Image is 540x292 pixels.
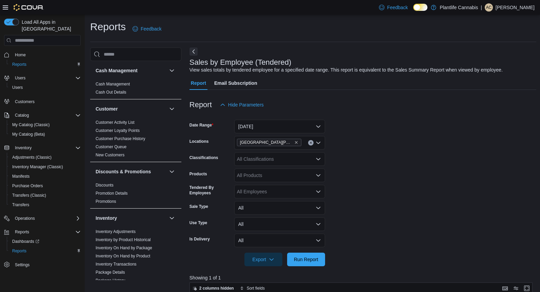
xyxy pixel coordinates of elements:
span: Inventory Transactions [96,261,137,267]
span: Transfers [9,201,81,209]
a: Users [9,83,25,92]
span: Dashboards [12,239,39,244]
p: [PERSON_NAME] [496,3,535,12]
label: Products [189,171,207,177]
button: Manifests [7,172,83,181]
span: Manifests [9,172,81,180]
span: Promotions [96,199,116,204]
span: Inventory Manager (Classic) [9,163,81,171]
button: Users [7,83,83,92]
span: Settings [12,260,81,269]
span: Fort McMurray - Eagle Ridge [237,139,301,146]
span: Feedback [387,4,408,11]
h3: Report [189,101,212,109]
a: Customer Loyalty Points [96,128,140,133]
button: Customers [1,96,83,106]
span: Customers [15,99,35,104]
a: Reports [9,60,29,69]
button: Open list of options [316,156,321,162]
button: Cash Management [96,67,166,74]
label: Tendered By Employees [189,185,232,196]
a: Discounts [96,183,114,188]
a: Feedback [376,1,411,14]
button: Reports [7,246,83,256]
a: Transfers [9,201,32,209]
span: Customers [12,97,81,105]
span: Sort fields [247,286,265,291]
span: Adjustments (Classic) [12,155,52,160]
a: New Customers [96,153,124,157]
a: Customer Queue [96,144,126,149]
button: Catalog [1,111,83,120]
button: Users [1,73,83,83]
span: Manifests [12,174,29,179]
div: View sales totals by tendered employee for a specified date range. This report is equivalent to t... [189,66,503,74]
button: Next [189,47,198,56]
button: Settings [1,260,83,270]
h3: Discounts & Promotions [96,168,151,175]
button: Inventory [12,144,34,152]
a: Inventory by Product Historical [96,237,151,242]
span: Reports [9,247,81,255]
span: Package History [96,278,125,283]
a: Reports [9,247,29,255]
button: All [234,234,325,247]
a: Dashboards [9,237,42,246]
span: Settings [15,262,29,268]
label: Classifications [189,155,218,160]
a: Manifests [9,172,32,180]
span: Transfers (Classic) [9,191,81,199]
span: Report [191,76,206,90]
button: Reports [12,228,32,236]
span: Reports [12,228,81,236]
span: Users [9,83,81,92]
button: Adjustments (Classic) [7,153,83,162]
span: Purchase Orders [9,182,81,190]
span: Reports [12,62,26,67]
a: Dashboards [7,237,83,246]
span: Load All Apps in [GEOGRAPHIC_DATA] [19,19,81,32]
span: Inventory [12,144,81,152]
span: Users [12,74,81,82]
button: Discounts & Promotions [168,168,176,176]
button: Discounts & Promotions [96,168,166,175]
button: Transfers (Classic) [7,191,83,200]
a: Customer Activity List [96,120,135,125]
a: Inventory On Hand by Package [96,246,152,250]
button: Open list of options [316,140,321,145]
button: Inventory [96,215,166,221]
span: Email Subscription [214,76,257,90]
button: Operations [1,214,83,223]
button: Run Report [287,253,325,266]
button: Remove Fort McMurray - Eagle Ridge from selection in this group [294,140,298,144]
a: Promotion Details [96,191,128,196]
a: My Catalog (Beta) [9,130,48,138]
span: Inventory [15,145,32,151]
label: Date Range [189,122,214,128]
button: Reports [7,60,83,69]
span: My Catalog (Classic) [12,122,50,128]
span: Transfers [12,202,29,208]
span: Reports [12,248,26,254]
a: Feedback [130,22,164,36]
div: Customer [90,118,181,162]
input: Dark Mode [413,4,427,11]
button: Cash Management [168,66,176,75]
a: Inventory Transactions [96,262,137,267]
label: Use Type [189,220,207,226]
span: My Catalog (Beta) [9,130,81,138]
a: My Catalog (Classic) [9,121,53,129]
button: Operations [12,214,38,222]
a: Adjustments (Classic) [9,153,54,161]
span: Inventory On Hand by Product [96,253,150,259]
a: Package Details [96,270,125,275]
button: Customer [96,105,166,112]
button: Purchase Orders [7,181,83,191]
span: 2 columns hidden [199,286,234,291]
span: My Catalog (Beta) [12,132,45,137]
button: Clear input [308,140,314,145]
p: | [481,3,482,12]
span: Export [248,253,278,266]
